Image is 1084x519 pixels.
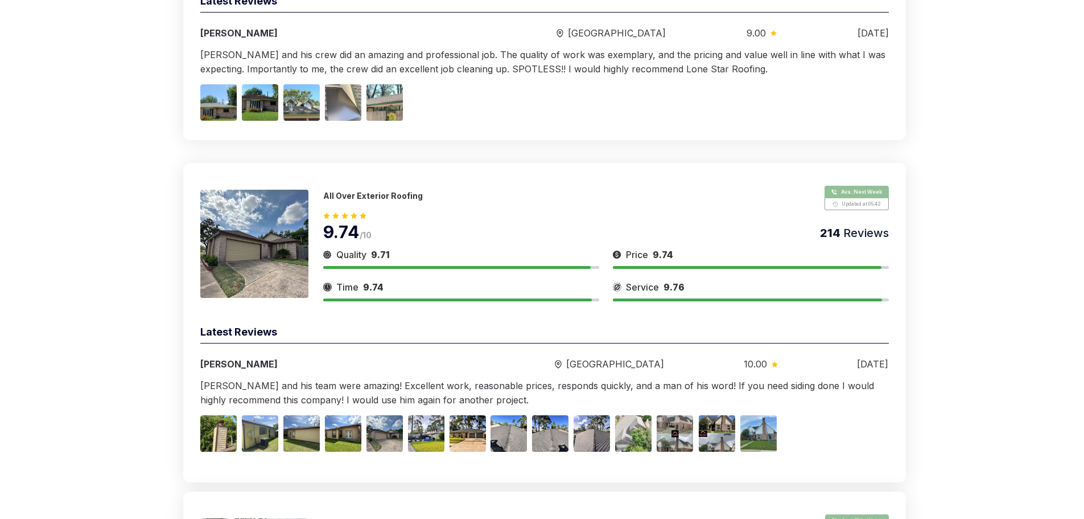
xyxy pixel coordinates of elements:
[200,415,237,452] img: Image 1
[450,415,486,452] img: Image 7
[613,280,621,294] img: slider icon
[336,280,358,294] span: Time
[532,415,568,452] img: Image 9
[699,415,735,452] img: Image 13
[323,280,332,294] img: slider icon
[626,248,648,261] span: Price
[408,415,444,452] img: Image 6
[740,415,777,452] img: Image 14
[744,357,767,371] span: 10.00
[772,361,778,367] img: slider icon
[242,415,278,452] img: Image 2
[363,281,384,293] span: 9.74
[657,415,693,452] img: Image 12
[555,360,562,369] img: slider icon
[663,281,685,293] span: 9.76
[557,29,563,38] img: slider icon
[653,249,673,260] span: 9.74
[200,190,308,298] img: 175465740979750.jpeg
[325,84,361,121] img: Image 4
[200,84,237,121] img: Image 1
[200,380,874,406] span: [PERSON_NAME] and his team were amazing! Excellent work, reasonable prices, responds quickly, and...
[626,280,659,294] span: Service
[857,357,888,371] div: [DATE]
[371,249,390,260] span: 9.71
[323,191,423,201] p: All Over Exterior Roofing
[568,26,666,40] span: [GEOGRAPHIC_DATA]
[323,222,360,242] span: 9.74
[820,226,840,240] span: 214
[366,415,403,452] img: Image 5
[242,84,278,121] img: Image 2
[615,415,652,452] img: Image 11
[200,26,476,40] div: [PERSON_NAME]
[566,357,664,371] span: [GEOGRAPHIC_DATA]
[283,415,320,452] img: Image 3
[283,84,320,121] img: Image 3
[491,415,527,452] img: Image 8
[574,415,610,452] img: Image 10
[366,84,403,121] img: Image 5
[770,30,777,36] img: slider icon
[336,248,366,261] span: Quality
[858,26,889,40] div: [DATE]
[200,357,476,371] div: [PERSON_NAME]
[325,415,361,452] img: Image 4
[200,49,885,75] span: [PERSON_NAME] and his crew did an amazing and professional job. The quality of work was exemplary...
[200,324,889,344] div: Latest Reviews
[613,248,621,261] img: slider icon
[840,226,889,240] span: Reviews
[747,26,766,40] span: 9.00
[323,248,332,261] img: slider icon
[360,230,372,240] span: /10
